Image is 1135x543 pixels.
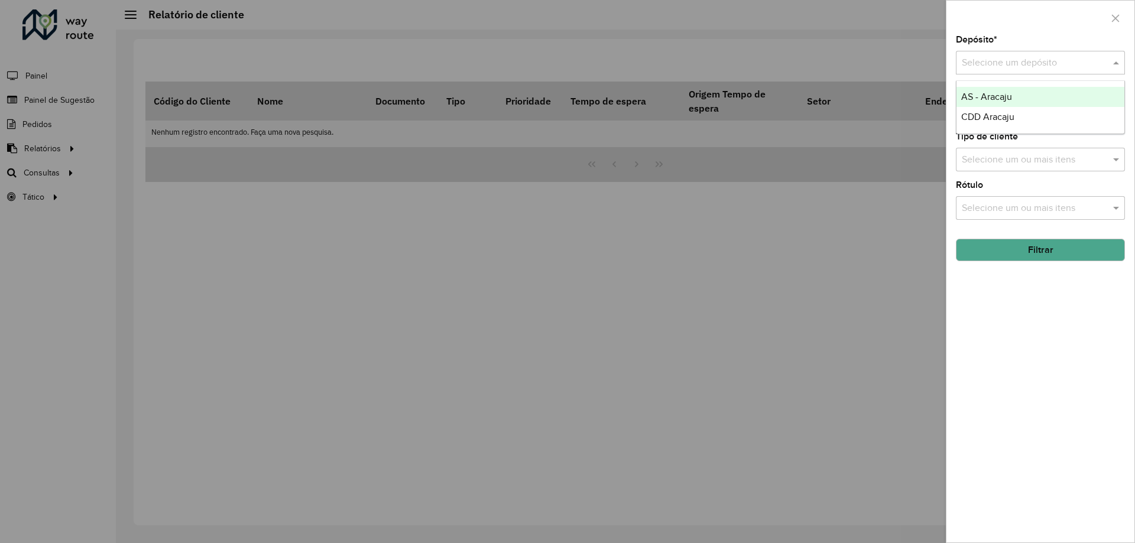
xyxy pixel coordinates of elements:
button: Filtrar [956,239,1125,261]
label: Depósito [956,32,997,47]
label: Rótulo [956,178,983,192]
span: CDD Aracaju [961,112,1014,122]
span: AS - Aracaju [961,92,1012,102]
label: Tipo de cliente [956,129,1018,144]
ng-dropdown-panel: Options list [956,80,1125,134]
